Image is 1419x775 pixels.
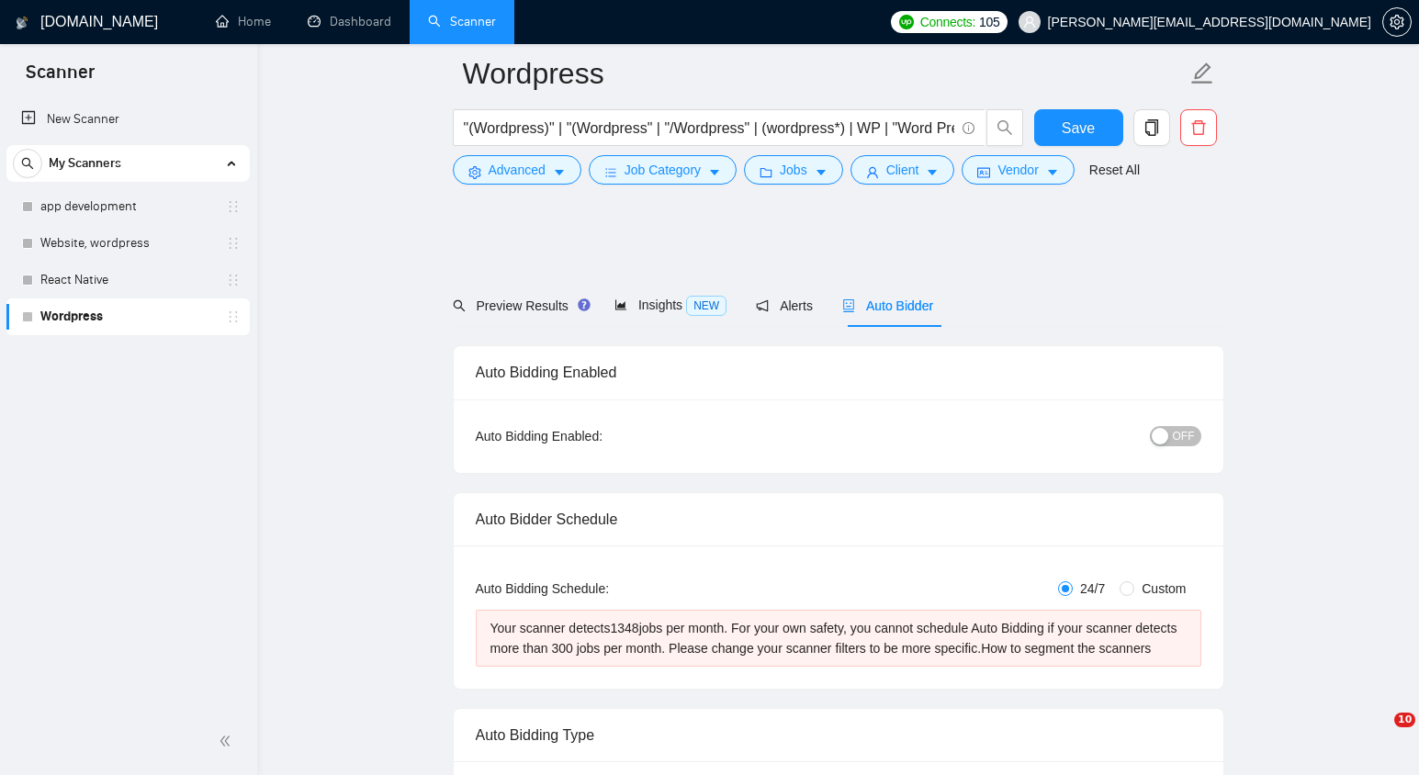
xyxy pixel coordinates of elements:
[11,59,109,97] span: Scanner
[708,165,721,179] span: caret-down
[476,709,1201,761] div: Auto Bidding Type
[926,165,939,179] span: caret-down
[815,165,828,179] span: caret-down
[1073,578,1112,599] span: 24/7
[886,160,919,180] span: Client
[1173,426,1195,446] span: OFF
[997,160,1038,180] span: Vendor
[1062,117,1095,140] span: Save
[962,155,1074,185] button: idcardVendorcaret-down
[14,157,41,170] span: search
[453,299,466,312] span: search
[1046,165,1059,179] span: caret-down
[963,122,974,134] span: info-circle
[40,225,215,262] a: Website, wordpress
[40,262,215,298] a: React Native
[756,299,769,312] span: notification
[476,426,717,446] div: Auto Bidding Enabled:
[1134,119,1169,136] span: copy
[979,12,999,32] span: 105
[625,160,701,180] span: Job Category
[453,155,581,185] button: settingAdvancedcaret-down
[780,160,807,180] span: Jobs
[453,298,585,313] span: Preview Results
[226,273,241,287] span: holder
[744,155,843,185] button: folderJobscaret-down
[686,296,726,316] span: NEW
[1133,109,1170,146] button: copy
[216,14,271,29] a: homeHome
[489,160,546,180] span: Advanced
[226,199,241,214] span: holder
[1357,713,1401,757] iframe: Intercom live chat
[6,101,250,138] li: New Scanner
[464,117,954,140] input: Search Freelance Jobs...
[850,155,955,185] button: userClientcaret-down
[1382,15,1412,29] a: setting
[40,298,215,335] a: Wordpress
[986,109,1023,146] button: search
[899,15,914,29] img: upwork-logo.png
[1181,119,1216,136] span: delete
[1023,16,1036,28] span: user
[842,299,855,312] span: robot
[13,149,42,178] button: search
[476,578,717,599] div: Auto Bidding Schedule:
[1382,7,1412,37] button: setting
[760,165,772,179] span: folder
[977,165,990,179] span: idcard
[1034,109,1123,146] button: Save
[219,732,237,750] span: double-left
[6,145,250,335] li: My Scanners
[226,236,241,251] span: holder
[1134,578,1193,599] span: Custom
[920,12,975,32] span: Connects:
[468,165,481,179] span: setting
[49,145,121,182] span: My Scanners
[576,297,592,313] div: Tooltip anchor
[40,188,215,225] a: app development
[589,155,737,185] button: barsJob Categorycaret-down
[1394,713,1415,727] span: 10
[842,298,933,313] span: Auto Bidder
[476,493,1201,545] div: Auto Bidder Schedule
[21,101,235,138] a: New Scanner
[604,165,617,179] span: bars
[1089,160,1140,180] a: Reset All
[463,51,1187,96] input: Scanner name...
[981,641,1151,656] a: How to segment the scanners
[1190,62,1214,85] span: edit
[476,346,1201,399] div: Auto Bidding Enabled
[1383,15,1411,29] span: setting
[614,298,726,312] span: Insights
[308,14,391,29] a: dashboardDashboard
[553,165,566,179] span: caret-down
[756,298,813,313] span: Alerts
[614,298,627,311] span: area-chart
[16,8,28,38] img: logo
[490,618,1187,658] div: Your scanner detects 1348 jobs per month. For your own safety, you cannot schedule Auto Bidding i...
[866,165,879,179] span: user
[226,309,241,324] span: holder
[987,119,1022,136] span: search
[428,14,496,29] a: searchScanner
[1180,109,1217,146] button: delete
